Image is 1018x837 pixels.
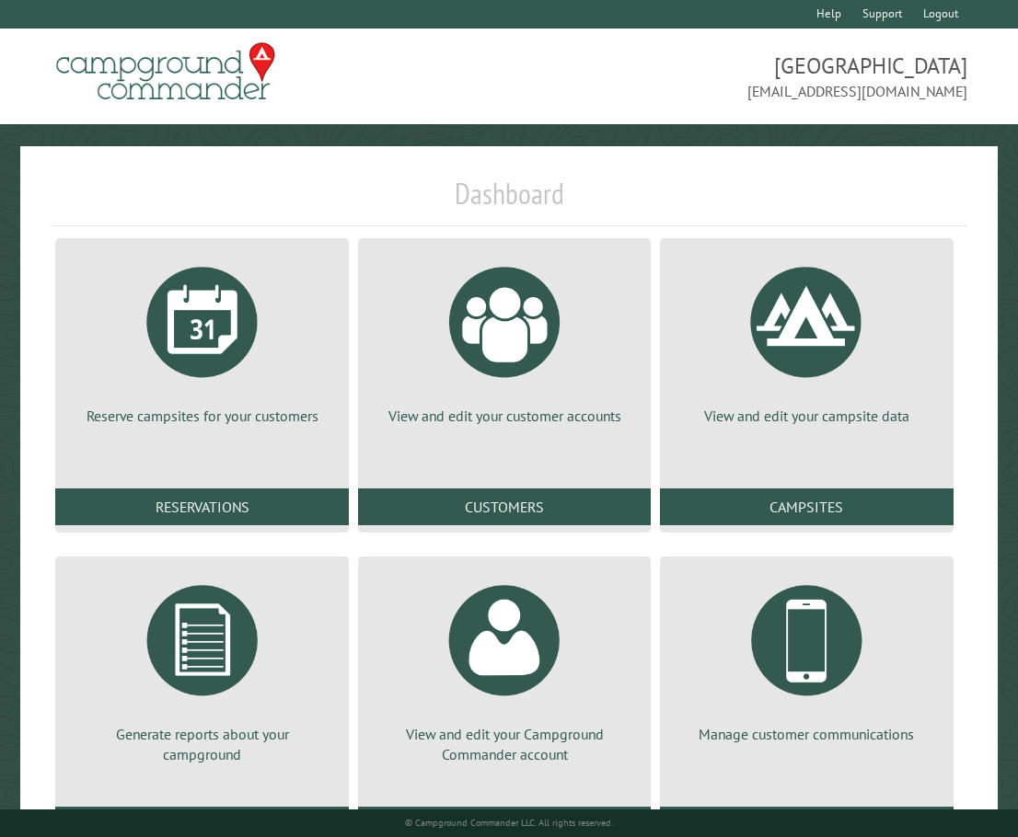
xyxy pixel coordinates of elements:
[77,571,326,765] a: Generate reports about your campground
[380,406,629,426] p: View and edit your customer accounts
[358,488,651,525] a: Customers
[77,253,326,426] a: Reserve campsites for your customers
[55,488,348,525] a: Reservations
[682,253,931,426] a: View and edit your campsite data
[682,724,931,744] p: Manage customer communications
[380,253,629,426] a: View and edit your customer accounts
[682,406,931,426] p: View and edit your campsite data
[509,51,967,102] span: [GEOGRAPHIC_DATA] [EMAIL_ADDRESS][DOMAIN_NAME]
[380,571,629,765] a: View and edit your Campground Commander account
[682,571,931,744] a: Manage customer communications
[660,488,953,525] a: Campsites
[380,724,629,765] p: View and edit your Campground Commander account
[77,724,326,765] p: Generate reports about your campground
[77,406,326,426] p: Reserve campsites for your customers
[51,176,966,226] h1: Dashboard
[405,817,613,829] small: © Campground Commander LLC. All rights reserved.
[51,36,281,108] img: Campground Commander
